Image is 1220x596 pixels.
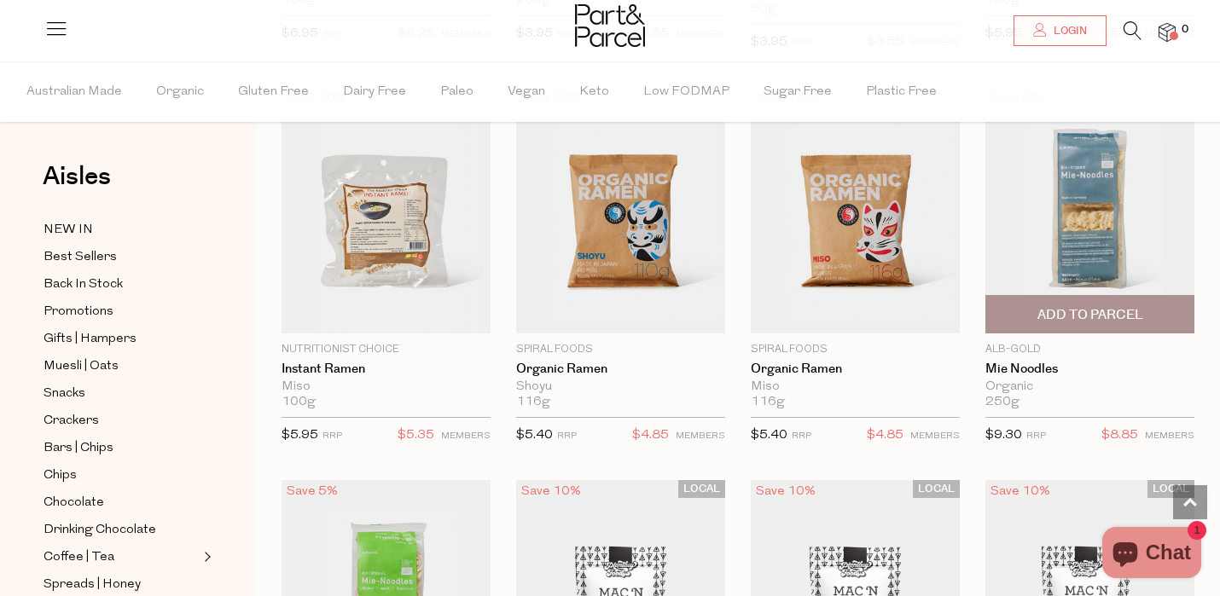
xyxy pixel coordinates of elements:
div: Save 10% [751,480,821,503]
span: Paleo [440,62,473,122]
small: RRP [1026,431,1046,441]
p: Nutritionist Choice [282,342,491,357]
button: Expand/Collapse Coffee | Tea [200,547,212,567]
a: 0 [1159,23,1176,41]
a: Mie Noodles [985,362,1194,377]
span: 116g [751,395,785,410]
small: MEMBERS [441,431,491,441]
a: Organic Ramen [516,362,725,377]
small: RRP [557,431,577,441]
a: Gifts | Hampers [44,328,199,350]
span: $4.85 [632,425,669,447]
img: Instant Ramen [282,87,491,333]
span: Dairy Free [343,62,406,122]
span: $5.35 [398,425,434,447]
img: Organic Ramen [751,87,960,333]
a: Login [1014,15,1107,46]
span: $4.85 [867,425,903,447]
button: Add To Parcel [985,295,1194,333]
small: MEMBERS [676,431,725,441]
a: Organic Ramen [751,362,960,377]
span: Bars | Chips [44,438,113,459]
span: Plastic Free [866,62,937,122]
span: 116g [516,395,550,410]
span: $8.85 [1101,425,1138,447]
span: 100g [282,395,316,410]
span: NEW IN [44,220,93,240]
a: Spreads | Honey [44,574,199,595]
span: Low FODMAP [643,62,729,122]
a: Chips [44,465,199,486]
span: Snacks [44,384,85,404]
a: Instant Ramen [282,362,491,377]
small: MEMBERS [1145,431,1194,441]
div: Miso [751,379,960,395]
span: 250g [985,395,1020,410]
span: Chocolate [44,493,104,513]
span: Crackers [44,411,99,431]
span: Gluten Free [238,62,309,122]
span: Coffee | Tea [44,547,114,568]
img: Mie Noodles [985,87,1194,333]
span: $9.30 [985,429,1022,442]
div: Save 10% [985,480,1055,503]
a: Bars | Chips [44,437,199,459]
a: Muesli | Oats [44,356,199,377]
span: $5.40 [751,429,787,442]
span: Sugar Free [764,62,832,122]
p: Spiral Foods [516,342,725,357]
div: Miso [282,379,491,395]
small: RRP [792,431,811,441]
span: Muesli | Oats [44,356,119,377]
a: Best Sellers [44,246,199,268]
div: Save 10% [516,480,586,503]
div: Organic [985,379,1194,395]
span: LOCAL [1147,480,1194,498]
span: $5.40 [516,429,553,442]
span: LOCAL [913,480,960,498]
span: Drinking Chocolate [44,520,156,541]
span: Australian Made [26,62,122,122]
img: Organic Ramen [516,87,725,333]
inbox-online-store-chat: Shopify online store chat [1097,527,1206,582]
p: Alb-Gold [985,342,1194,357]
span: Spreads | Honey [44,575,141,595]
a: Chocolate [44,492,199,513]
div: Save 5% [282,480,343,503]
span: $5.95 [282,429,318,442]
a: Coffee | Tea [44,547,199,568]
span: Add To Parcel [1037,306,1143,324]
span: 0 [1177,22,1193,38]
span: LOCAL [678,480,725,498]
a: Crackers [44,410,199,431]
span: Aisles [43,158,111,195]
a: Drinking Chocolate [44,519,199,541]
span: Keto [579,62,609,122]
a: Snacks [44,383,199,404]
img: Part&Parcel [575,4,645,47]
span: Back In Stock [44,275,123,295]
span: Login [1049,24,1087,38]
span: Organic [156,62,204,122]
span: Gifts | Hampers [44,329,137,350]
a: Promotions [44,301,199,322]
small: RRP [322,431,342,441]
div: Shoyu [516,379,725,395]
p: Spiral Foods [751,342,960,357]
a: NEW IN [44,219,199,240]
a: Aisles [43,164,111,206]
span: Vegan [508,62,545,122]
span: Promotions [44,302,113,322]
a: Back In Stock [44,274,199,295]
small: MEMBERS [910,431,960,441]
span: Best Sellers [44,247,117,268]
span: Chips [44,466,77,486]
